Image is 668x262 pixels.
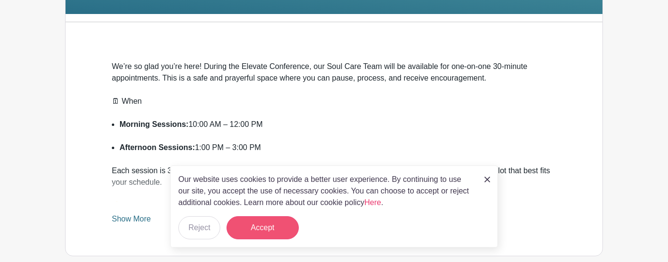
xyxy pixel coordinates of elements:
[112,200,556,223] div: 🙏 What to Expect
[112,215,151,227] a: Show More
[112,165,556,200] div: Each session is 30 minutes long. Two Soul Care Team members will be available at a time, so pleas...
[120,143,195,152] strong: Afternoon Sessions:
[178,174,474,208] p: Our website uses cookies to provide a better user experience. By continuing to use our site, you ...
[227,216,299,239] button: Accept
[364,198,381,207] a: Here
[120,120,188,128] strong: Morning Sessions:
[484,177,490,182] img: close_button-5f87c8562297e5c2d7936805f587ecaba9071eb48480494691a3f1689db116b3.svg
[120,119,556,142] li: 10:00 AM – 12:00 PM
[112,96,556,119] div: 🗓 When
[120,142,556,165] li: 1:00 PM – 3:00 PM
[178,216,220,239] button: Reject
[112,61,556,96] div: We’re so glad you’re here! During the Elevate Conference, our Soul Care Team will be available fo...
